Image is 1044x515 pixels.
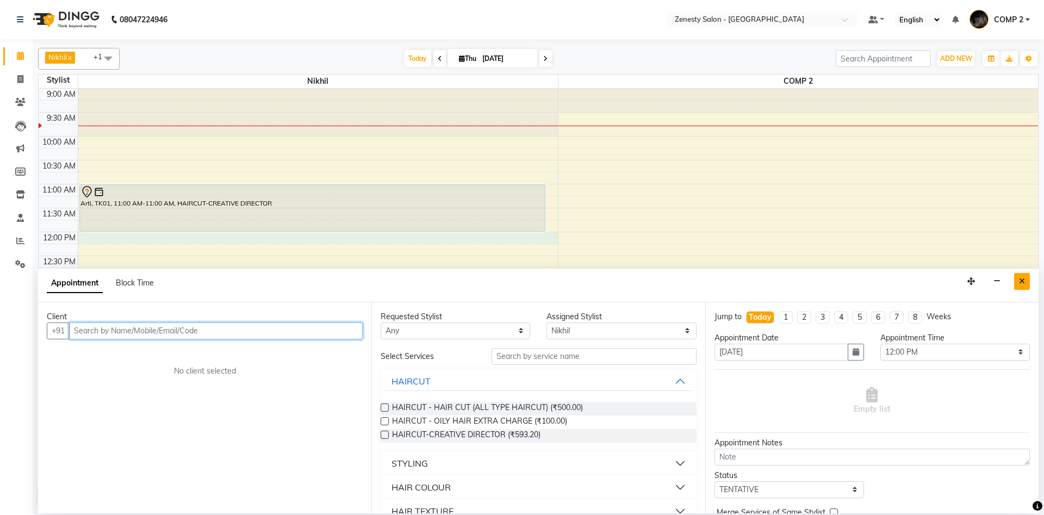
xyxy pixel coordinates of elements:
[39,75,78,86] div: Stylist
[45,89,78,100] div: 9:00 AM
[41,232,78,244] div: 12:00 PM
[994,14,1023,26] span: COMP 2
[714,332,864,344] div: Appointment Date
[391,481,451,494] div: HAIR COLOUR
[47,274,103,293] span: Appointment
[714,311,742,322] div: Jump to
[853,311,867,324] li: 5
[392,415,567,429] span: HAIRCUT - OILY HAIR EXTRA CHARGE (₹100.00)
[48,53,67,61] span: Nikhil
[797,311,811,324] li: 2
[714,470,864,481] div: Status
[47,311,363,322] div: Client
[391,375,431,388] div: HAIRCUT
[558,75,1039,88] span: COMP 2
[871,311,885,324] li: 6
[816,311,830,324] li: 3
[392,402,583,415] span: HAIRCUT - HAIR CUT (ALL TYPE HAIRCUT) (₹500.00)
[836,50,931,67] input: Search Appointment
[40,184,78,196] div: 11:00 AM
[120,4,167,35] b: 08047224946
[69,322,363,339] input: Search by Name/Mobile/Email/Code
[78,75,558,88] span: Nikhil
[41,256,78,268] div: 12:30 PM
[391,457,428,470] div: STYLING
[392,429,540,443] span: HAIRCUT-CREATIVE DIRECTOR (₹593.20)
[492,348,697,365] input: Search by service name
[73,365,337,377] div: No client selected
[880,332,1030,344] div: Appointment Time
[927,311,951,322] div: Weeks
[908,311,922,324] li: 8
[385,477,692,497] button: HAIR COLOUR
[456,54,479,63] span: Thu
[854,387,890,415] span: Empty list
[779,311,793,324] li: 1
[1014,273,1030,290] button: Close
[937,51,975,66] button: ADD NEW
[385,371,692,391] button: HAIRCUT
[45,113,78,124] div: 9:30 AM
[404,50,431,67] span: Today
[890,311,904,324] li: 7
[40,208,78,220] div: 11:30 AM
[67,53,72,61] a: x
[372,351,483,362] div: Select Services
[40,160,78,172] div: 10:30 AM
[714,437,1030,449] div: Appointment Notes
[970,10,989,29] img: COMP 2
[40,136,78,148] div: 10:00 AM
[80,185,545,231] div: Arti, TK01, 11:00 AM-11:00 AM, HAIRCUT-CREATIVE DIRECTOR
[385,454,692,473] button: STYLING
[479,51,533,67] input: 2025-09-04
[381,311,530,322] div: Requested Stylist
[546,311,696,322] div: Assigned Stylist
[116,278,154,288] span: Block Time
[834,311,848,324] li: 4
[94,52,110,61] span: +1
[749,312,772,323] div: Today
[714,344,848,361] input: yyyy-mm-dd
[47,322,70,339] button: +91
[940,54,972,63] span: ADD NEW
[28,4,102,35] img: logo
